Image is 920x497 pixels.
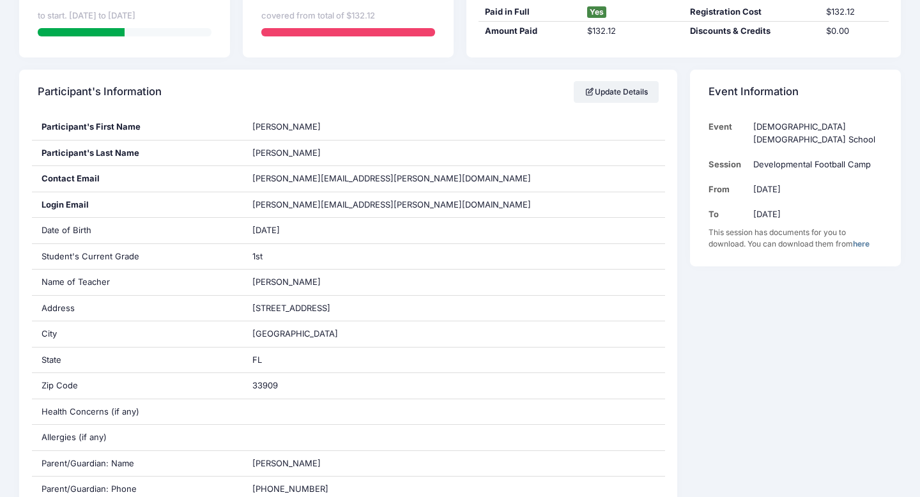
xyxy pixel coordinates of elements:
div: Zip Code [32,373,243,399]
div: State [32,348,243,373]
div: Student's Current Grade [32,244,243,270]
div: Participant's First Name [32,114,243,140]
span: 1st [252,251,263,261]
div: Address [32,296,243,321]
td: [DATE] [747,202,882,227]
div: Login Email [32,192,243,218]
div: Health Concerns (if any) [32,399,243,425]
span: [PERSON_NAME] [252,277,321,287]
span: [PERSON_NAME] [252,148,321,158]
div: $132.12 [581,25,684,38]
span: [PERSON_NAME] [252,121,321,132]
td: [DATE] [747,177,882,202]
td: From [709,177,747,202]
div: This session has documents for you to download. You can download them from [709,227,882,250]
div: Allergies (if any) [32,425,243,450]
a: Update Details [574,81,659,103]
span: [PERSON_NAME][EMAIL_ADDRESS][PERSON_NAME][DOMAIN_NAME] [252,199,531,211]
h4: Participant's Information [38,74,162,111]
span: [STREET_ADDRESS] [252,303,330,313]
td: To [709,202,747,227]
div: Paid in Full [479,6,581,19]
div: to start. [DATE] to [DATE] [38,10,211,22]
span: [PHONE_NUMBER] [252,484,328,494]
div: City [32,321,243,347]
a: here [853,239,870,249]
div: $132.12 [820,6,889,19]
div: $0.00 [820,25,889,38]
span: 33909 [252,380,278,390]
div: Registration Cost [684,6,820,19]
span: [GEOGRAPHIC_DATA] [252,328,338,339]
div: Amount Paid [479,25,581,38]
td: Session [709,152,747,177]
div: Discounts & Credits [684,25,820,38]
h4: Event Information [709,74,799,111]
span: [PERSON_NAME] [252,458,321,468]
span: FL [252,355,262,365]
span: Yes [587,6,606,18]
td: [DEMOGRAPHIC_DATA] [DEMOGRAPHIC_DATA] School [747,114,882,152]
td: Developmental Football Camp [747,152,882,177]
div: Contact Email [32,166,243,192]
div: Participant's Last Name [32,141,243,166]
div: Date of Birth [32,218,243,243]
div: Parent/Guardian: Name [32,451,243,477]
span: [PERSON_NAME][EMAIL_ADDRESS][PERSON_NAME][DOMAIN_NAME] [252,173,531,183]
div: Name of Teacher [32,270,243,295]
div: covered from total of $132.12 [261,10,435,22]
span: [DATE] [252,225,280,235]
td: Event [709,114,747,152]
